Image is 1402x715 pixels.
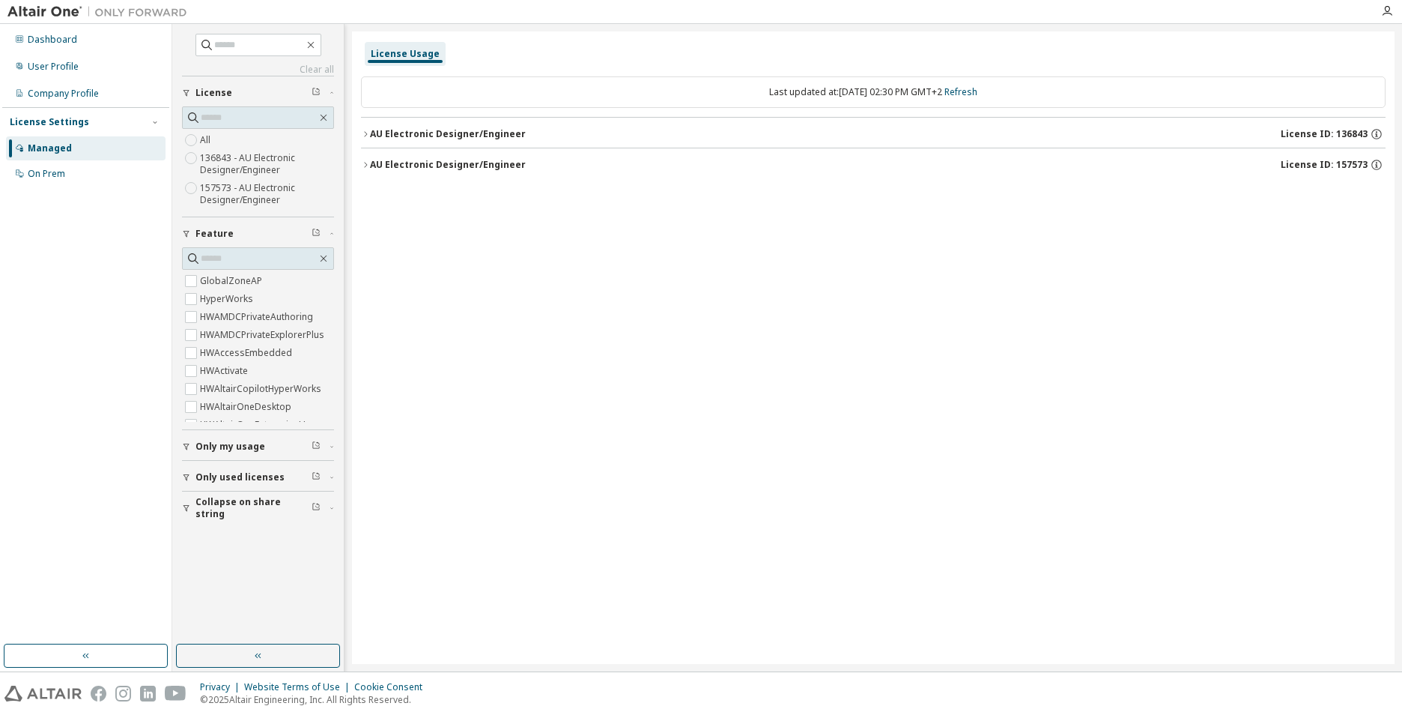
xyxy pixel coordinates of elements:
label: 157573 - AU Electronic Designer/Engineer [200,179,334,209]
button: AU Electronic Designer/EngineerLicense ID: 157573 [361,148,1386,181]
div: License Settings [10,116,89,128]
div: Managed [28,142,72,154]
button: Feature [182,217,334,250]
div: Cookie Consent [354,681,431,693]
span: License ID: 157573 [1281,159,1368,171]
img: Altair One [7,4,195,19]
label: HyperWorks [200,290,256,308]
img: facebook.svg [91,686,106,702]
label: HWAMDCPrivateAuthoring [200,308,316,326]
label: 136843 - AU Electronic Designer/Engineer [200,149,334,179]
button: AU Electronic Designer/EngineerLicense ID: 136843 [361,118,1386,151]
label: HWAltairCopilotHyperWorks [200,380,324,398]
span: Only used licenses [195,471,285,483]
label: HWAccessEmbedded [200,344,295,362]
div: Website Terms of Use [244,681,354,693]
label: HWActivate [200,362,251,380]
div: On Prem [28,168,65,180]
label: All [200,131,213,149]
img: instagram.svg [115,686,131,702]
label: HWAltairOneEnterpriseUser [200,416,323,434]
div: Privacy [200,681,244,693]
div: License Usage [371,48,440,60]
label: HWAMDCPrivateExplorerPlus [200,326,327,344]
span: Clear filter [312,87,321,99]
span: License [195,87,232,99]
a: Clear all [182,64,334,76]
button: License [182,76,334,109]
span: Feature [195,228,234,240]
span: Clear filter [312,228,321,240]
button: Collapse on share string [182,492,334,525]
div: AU Electronic Designer/Engineer [370,159,526,171]
label: HWAltairOneDesktop [200,398,294,416]
span: Clear filter [312,471,321,483]
img: altair_logo.svg [4,686,82,702]
div: AU Electronic Designer/Engineer [370,128,526,140]
label: GlobalZoneAP [200,272,265,290]
div: User Profile [28,61,79,73]
span: Clear filter [312,502,321,514]
span: Collapse on share string [195,496,312,520]
div: Company Profile [28,88,99,100]
span: Only my usage [195,441,265,453]
img: youtube.svg [165,686,186,702]
a: Refresh [944,85,977,98]
img: linkedin.svg [140,686,156,702]
button: Only used licenses [182,461,334,494]
span: License ID: 136843 [1281,128,1368,140]
p: © 2025 Altair Engineering, Inc. All Rights Reserved. [200,693,431,706]
div: Dashboard [28,34,77,46]
div: Last updated at: [DATE] 02:30 PM GMT+2 [361,76,1386,108]
button: Only my usage [182,430,334,463]
span: Clear filter [312,441,321,453]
